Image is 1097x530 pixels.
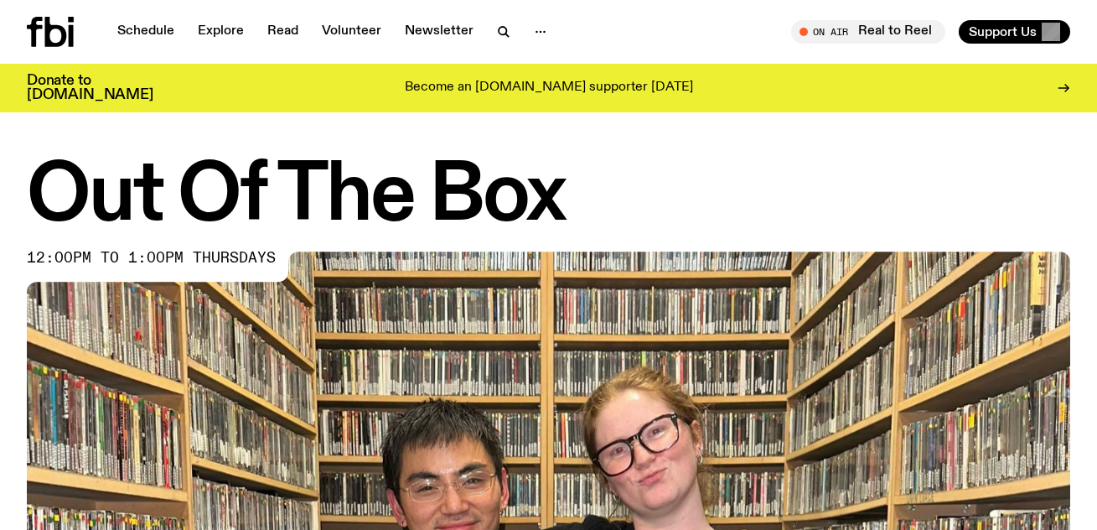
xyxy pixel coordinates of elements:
[395,20,484,44] a: Newsletter
[257,20,308,44] a: Read
[27,159,1070,235] h1: Out Of The Box
[27,252,276,265] span: 12:00pm to 1:00pm thursdays
[959,20,1070,44] button: Support Us
[188,20,254,44] a: Explore
[969,24,1037,39] span: Support Us
[27,74,153,102] h3: Donate to [DOMAIN_NAME]
[312,20,391,44] a: Volunteer
[405,81,693,96] p: Become an [DOMAIN_NAME] supporter [DATE]
[107,20,184,44] a: Schedule
[791,20,945,44] button: On AirReal to Reel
